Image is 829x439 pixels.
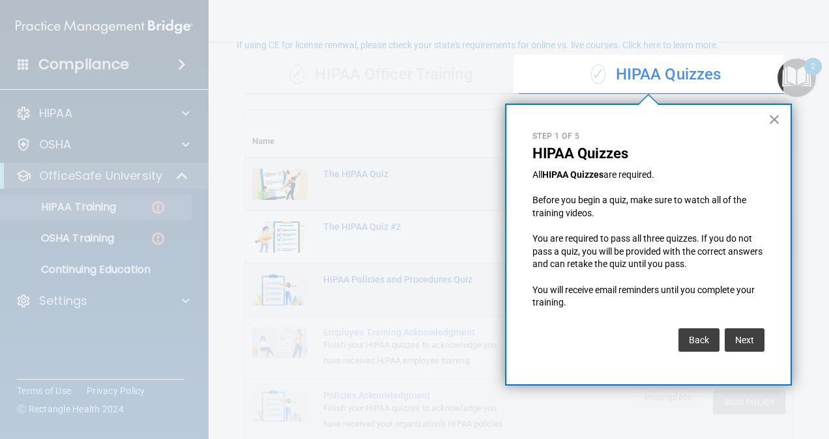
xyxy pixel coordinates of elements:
span: are required. [604,169,654,180]
p: You will receive email reminders until you complete your training. [532,284,764,309]
strong: HIPAA Quizzes [542,169,604,180]
p: Step 1 of 5 [532,131,764,142]
p: Before you begin a quiz, make sure to watch all of the training videos. [532,194,764,219]
p: HIPAA Quizzes [532,145,764,162]
div: HIPAA Quizzes [519,55,793,94]
button: Back [678,328,720,352]
button: Close [768,109,781,130]
button: Open Resource Center, 2 new notifications [778,59,816,97]
p: You are required to pass all three quizzes. If you do not pass a quiz, you will be provided with ... [532,233,764,271]
span: All [532,169,542,180]
button: Next [725,328,764,352]
span: ✓ [591,64,605,84]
